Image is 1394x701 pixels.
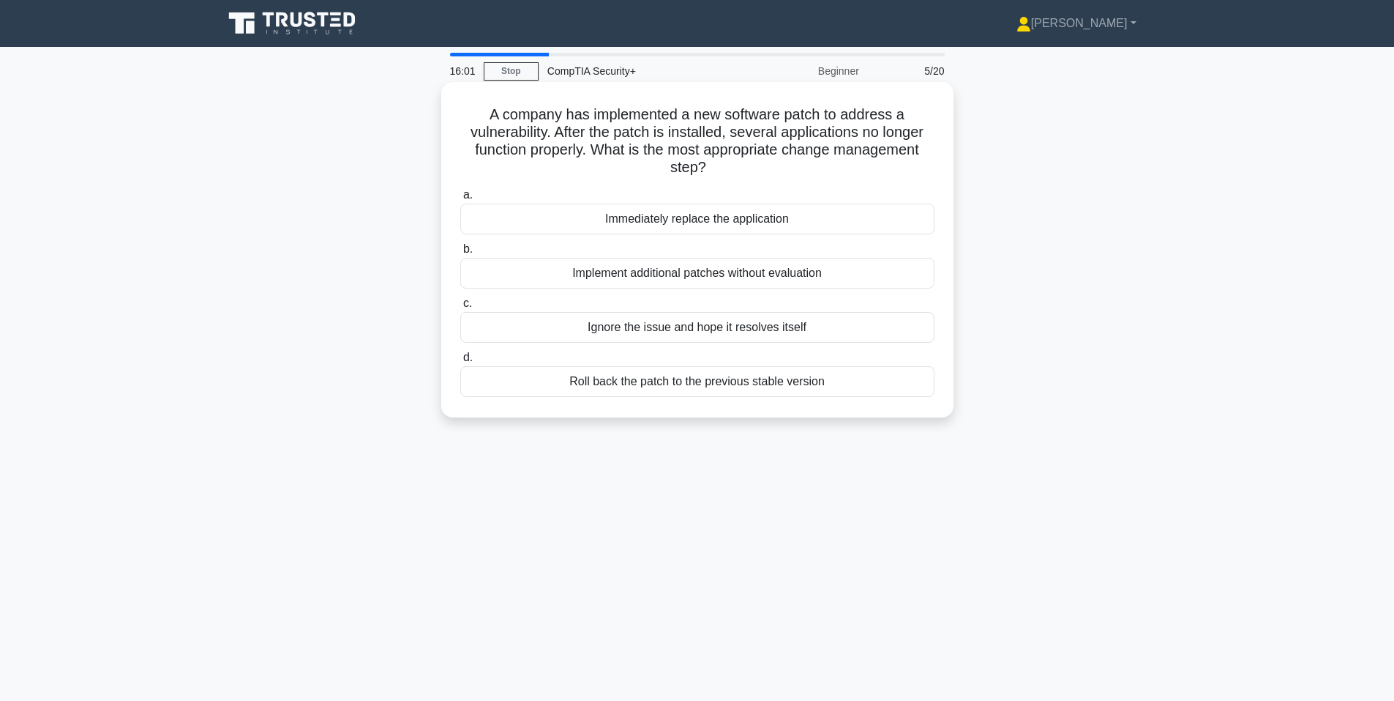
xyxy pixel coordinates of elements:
[868,56,953,86] div: 5/20
[981,9,1172,38] a: [PERSON_NAME]
[463,297,472,309] span: c.
[539,56,740,86] div: CompTIA Security+
[460,366,934,397] div: Roll back the patch to the previous stable version
[463,351,473,363] span: d.
[460,204,934,234] div: Immediately replace the application
[740,56,868,86] div: Beginner
[441,56,484,86] div: 16:01
[459,105,936,177] h5: A company has implemented a new software patch to address a vulnerability. After the patch is ins...
[463,242,473,255] span: b.
[460,258,934,289] div: Implement additional patches without evaluation
[463,188,473,201] span: a.
[460,312,934,343] div: Ignore the issue and hope it resolves itself
[484,62,539,81] a: Stop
